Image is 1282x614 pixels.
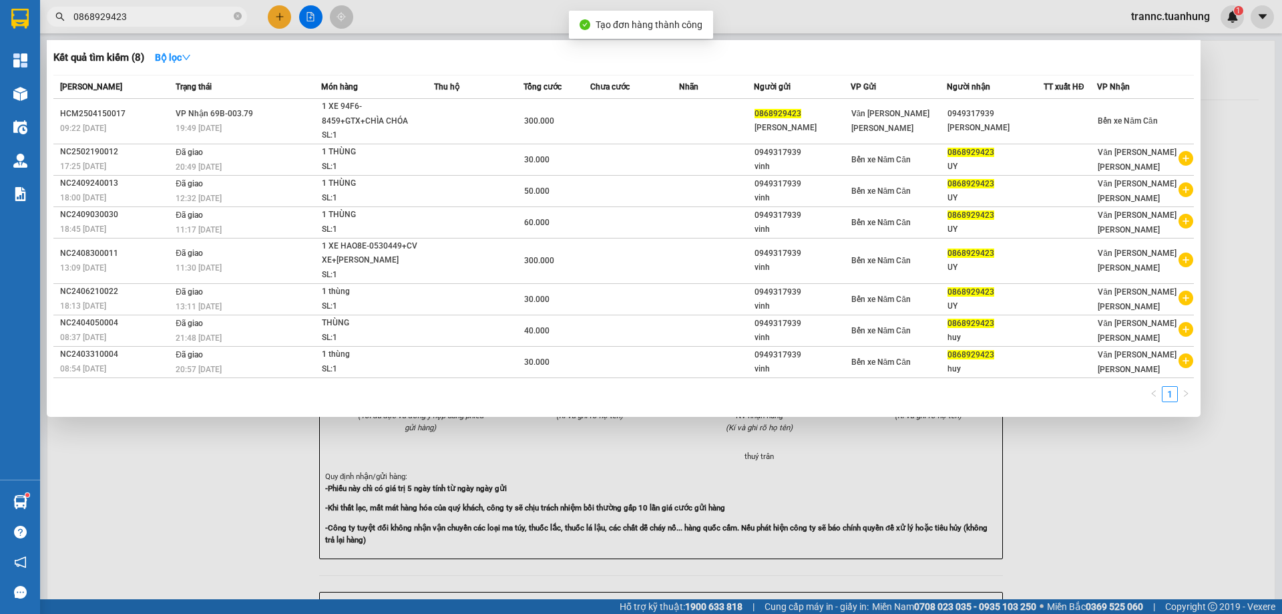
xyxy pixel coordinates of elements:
button: Bộ lọcdown [144,47,202,68]
span: Đã giao [176,210,203,220]
span: 21:48 [DATE] [176,333,222,343]
span: 300.000 [524,256,554,265]
span: Trạng thái [176,82,212,92]
div: vinh [755,299,850,313]
div: NC2408300011 [60,247,172,261]
div: 0949317939 [755,208,850,222]
span: 09:22 [DATE] [60,124,106,133]
div: 1 THÙNG [322,176,422,191]
span: Văn [PERSON_NAME] [PERSON_NAME] [1098,179,1177,203]
span: Đã giao [176,148,203,157]
span: right [1182,390,1190,398]
span: Bến xe Năm Căn [851,295,911,304]
div: 0949317939 [755,247,850,261]
span: Văn [PERSON_NAME] [PERSON_NAME] [1098,319,1177,343]
span: Món hàng [321,82,358,92]
div: NC2502190012 [60,145,172,159]
span: [PERSON_NAME] [60,82,122,92]
span: 18:13 [DATE] [60,301,106,311]
div: SL: 1 [322,268,422,283]
img: solution-icon [13,187,27,201]
div: UY [947,191,1043,205]
span: Văn [PERSON_NAME] [PERSON_NAME] [1098,210,1177,235]
span: plus-circle [1179,253,1193,267]
span: TT xuất HĐ [1044,82,1084,92]
div: 1 THÙNG [322,145,422,160]
span: 08:54 [DATE] [60,364,106,373]
img: warehouse-icon [13,154,27,168]
li: Next Page [1178,386,1194,402]
span: VP Nhận [1097,82,1130,92]
span: Người gửi [754,82,791,92]
div: 1 XE HAO8E-0530449+CV XE+[PERSON_NAME] [322,239,422,268]
span: close-circle [234,11,242,23]
span: Bến xe Năm Căn [851,155,911,164]
span: 13:09 [DATE] [60,263,106,273]
button: right [1178,386,1194,402]
span: Tổng cước [523,82,562,92]
span: 30.000 [524,155,550,164]
span: Văn [PERSON_NAME] [PERSON_NAME] [1098,350,1177,374]
div: NC2404050004 [60,316,172,330]
span: Bến xe Năm Căn [851,357,911,367]
span: 50.000 [524,186,550,196]
span: plus-circle [1179,214,1193,228]
div: vinh [755,362,850,376]
span: Bến xe Năm Căn [1098,116,1157,126]
div: NC2409240013 [60,176,172,190]
span: check-circle [580,19,590,30]
span: 0868929423 [947,210,994,220]
input: Tìm tên, số ĐT hoặc mã đơn [73,9,231,24]
span: search [55,12,65,21]
span: close-circle [234,12,242,20]
b: [PERSON_NAME] [77,9,189,25]
div: UY [947,299,1043,313]
span: question-circle [14,526,27,539]
div: vinh [755,222,850,237]
span: 18:00 [DATE] [60,193,106,202]
div: 1 THÙNG [322,208,422,222]
span: Thu hộ [434,82,459,92]
div: vinh [755,191,850,205]
span: 11:30 [DATE] [176,263,222,273]
div: huy [947,362,1043,376]
img: warehouse-icon [13,120,27,134]
span: 30.000 [524,295,550,304]
span: 40.000 [524,326,550,335]
span: 0868929423 [947,148,994,157]
span: down [182,53,191,62]
span: plus-circle [1179,353,1193,368]
div: SL: 1 [322,160,422,174]
span: Văn [PERSON_NAME] [PERSON_NAME] [851,109,930,133]
div: 1 XE 94F6-8459+GTX+CHÌA CHÓA [322,100,422,128]
div: SL: 1 [322,222,422,237]
span: plus-circle [1179,182,1193,197]
span: 60.000 [524,218,550,227]
span: Đã giao [176,350,203,359]
span: 12:32 [DATE] [176,194,222,203]
span: 0868929423 [947,350,994,359]
div: 0949317939 [755,146,850,160]
li: Previous Page [1146,386,1162,402]
div: vinh [755,331,850,345]
div: 0949317939 [947,107,1043,121]
span: Bến xe Năm Căn [851,326,911,335]
span: Người nhận [947,82,990,92]
div: 0949317939 [755,177,850,191]
span: 18:45 [DATE] [60,224,106,234]
div: 1 thùng [322,347,422,362]
div: HCM2504150017 [60,107,172,121]
span: Văn [PERSON_NAME] [PERSON_NAME] [1098,287,1177,311]
div: THÙNG [322,316,422,331]
div: [PERSON_NAME] [755,121,850,135]
span: Bến xe Năm Căn [851,186,911,196]
div: NC2403310004 [60,347,172,361]
div: NC2409030030 [60,208,172,222]
div: SL: 1 [322,331,422,345]
div: UY [947,261,1043,275]
span: 19:49 [DATE] [176,124,222,133]
span: message [14,586,27,599]
span: Đã giao [176,249,203,258]
span: phone [77,49,87,59]
li: 85 [PERSON_NAME] [6,29,254,46]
